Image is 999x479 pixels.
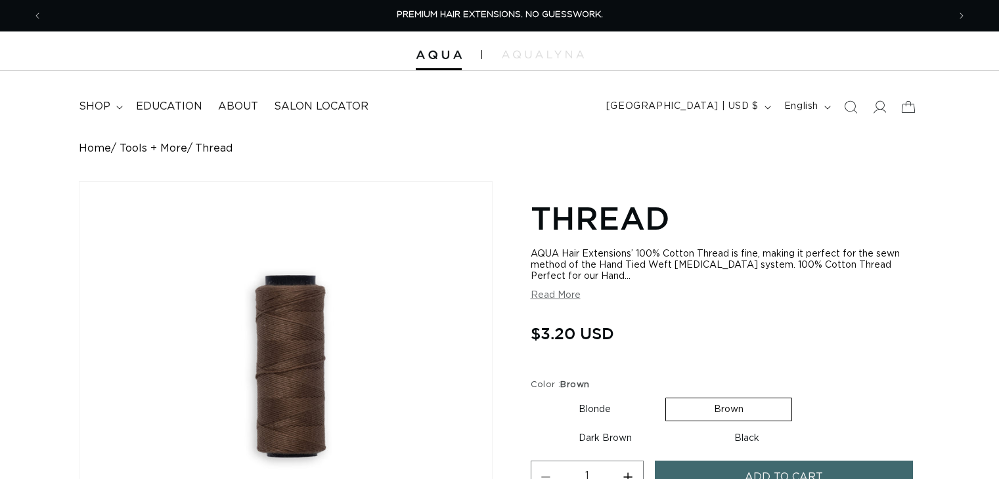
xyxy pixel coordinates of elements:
[531,379,591,392] legend: Color :
[686,427,807,449] label: Black
[120,142,187,155] a: Tools + More
[128,92,210,121] a: Education
[531,290,581,301] button: Read More
[784,100,818,114] span: English
[502,51,584,58] img: aqualyna.com
[195,142,233,155] span: Thread
[836,93,865,121] summary: Search
[947,3,976,28] button: Next announcement
[776,94,836,119] button: English
[266,92,376,121] a: Salon Locator
[665,398,792,421] label: Brown
[531,321,614,346] span: $3.20 USD
[71,92,128,121] summary: shop
[79,142,111,155] a: Home
[606,100,759,114] span: [GEOGRAPHIC_DATA] | USD $
[531,427,680,449] label: Dark Brown
[560,381,589,389] span: Brown
[136,100,202,114] span: Education
[531,198,920,238] h1: Thread
[598,94,776,119] button: [GEOGRAPHIC_DATA] | USD $
[79,100,110,114] span: shop
[274,100,368,114] span: Salon Locator
[531,249,920,282] div: AQUA Hair Extensions’ 100% Cotton Thread is fine, making it perfect for the sewn method of the Ha...
[23,3,52,28] button: Previous announcement
[531,398,659,421] label: Blonde
[416,51,462,60] img: Aqua Hair Extensions
[397,10,603,19] span: PREMIUM HAIR EXTENSIONS. NO GUESSWORK.
[218,100,258,114] span: About
[79,142,920,155] nav: breadcrumbs
[210,92,266,121] a: About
